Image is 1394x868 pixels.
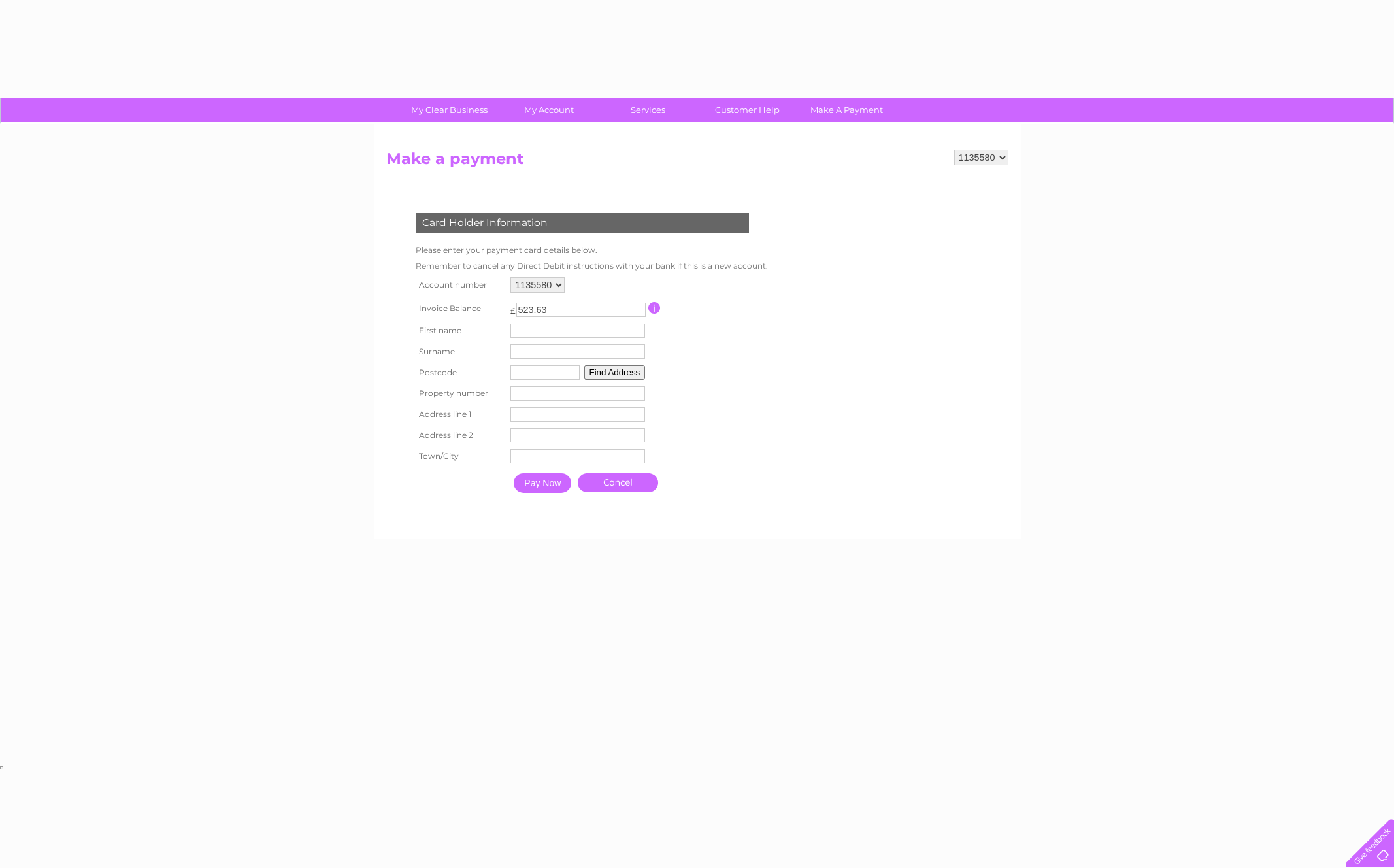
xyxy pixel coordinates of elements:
[412,404,508,425] th: Address line 1
[584,365,646,380] button: Find Address
[412,362,508,383] th: Postcode
[412,242,771,258] td: Please enter your payment card details below.
[416,213,749,233] div: Card Holder Information
[412,425,508,446] th: Address line 2
[395,98,503,122] a: My Clear Business
[412,320,508,341] th: First name
[412,446,508,467] th: Town/City
[495,98,603,122] a: My Account
[594,98,702,122] a: Services
[412,383,508,404] th: Property number
[578,473,658,492] a: Cancel
[693,98,801,122] a: Customer Help
[793,98,901,122] a: Make A Payment
[412,341,508,362] th: Surname
[412,296,508,320] th: Invoice Balance
[648,302,661,314] input: Information
[412,258,771,274] td: Remember to cancel any Direct Debit instructions with your bank if this is a new account.
[510,299,516,316] td: £
[386,150,1008,175] h2: Make a payment
[412,274,508,296] th: Account number
[514,473,571,493] input: Pay Now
